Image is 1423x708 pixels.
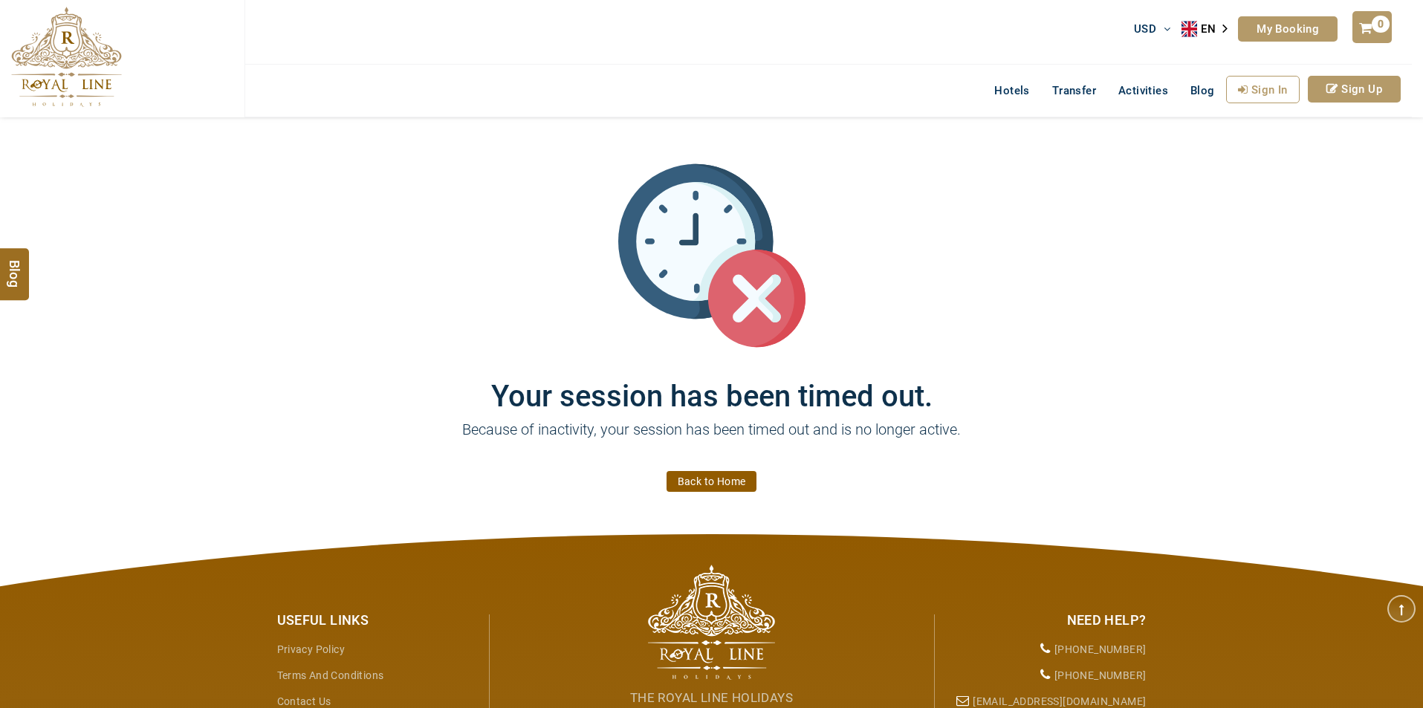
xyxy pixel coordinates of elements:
a: Sign Up [1308,76,1401,103]
a: Privacy Policy [277,643,346,655]
a: Sign In [1226,76,1300,103]
img: The Royal Line Holidays [648,565,775,680]
li: [PHONE_NUMBER] [946,637,1147,663]
a: Transfer [1041,76,1107,105]
div: Useful Links [277,611,478,630]
img: The Royal Line Holidays [11,7,122,107]
a: 0 [1352,11,1391,43]
li: [PHONE_NUMBER] [946,663,1147,689]
span: USD [1134,22,1156,36]
span: 0 [1372,16,1390,33]
h1: Your session has been timed out. [266,349,1158,414]
span: The Royal Line Holidays [630,690,793,705]
a: Hotels [983,76,1040,105]
a: [EMAIL_ADDRESS][DOMAIN_NAME] [973,695,1146,707]
a: Activities [1107,76,1179,105]
a: EN [1181,18,1238,40]
div: Language [1181,18,1238,40]
img: session_time_out.svg [618,162,805,349]
a: Back to Home [667,471,757,492]
a: Contact Us [277,695,331,707]
a: Blog [1179,76,1226,105]
a: Terms and Conditions [277,669,384,681]
p: Because of inactivity, your session has been timed out and is no longer active. [266,418,1158,463]
span: Blog [5,259,25,272]
span: Blog [1190,84,1215,97]
a: My Booking [1238,16,1338,42]
aside: Language selected: English [1181,18,1238,40]
div: Need Help? [946,611,1147,630]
